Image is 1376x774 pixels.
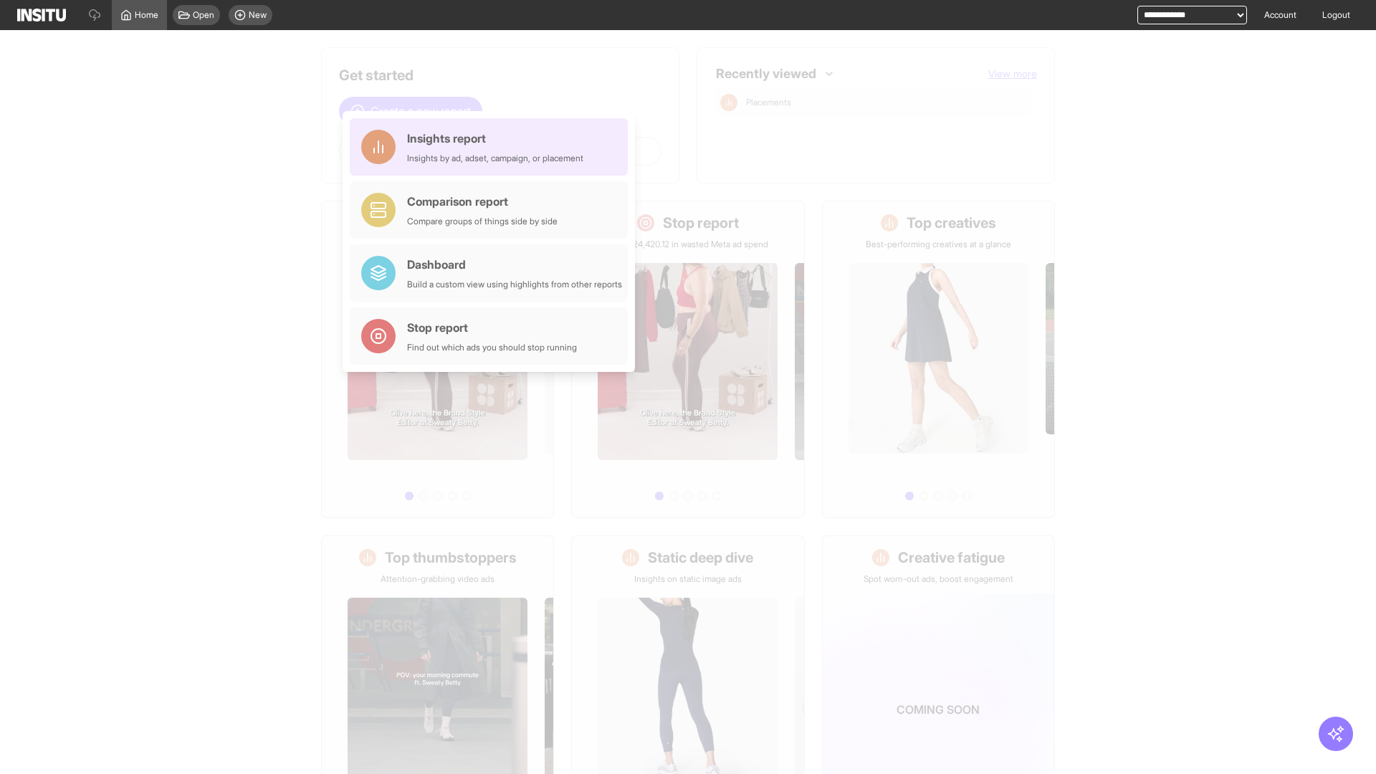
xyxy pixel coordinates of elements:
[407,279,622,290] div: Build a custom view using highlights from other reports
[407,193,558,210] div: Comparison report
[193,9,214,21] span: Open
[407,153,583,164] div: Insights by ad, adset, campaign, or placement
[407,256,622,273] div: Dashboard
[407,130,583,147] div: Insights report
[17,9,66,21] img: Logo
[249,9,267,21] span: New
[407,319,577,336] div: Stop report
[407,342,577,353] div: Find out which ads you should stop running
[135,9,158,21] span: Home
[407,216,558,227] div: Compare groups of things side by side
